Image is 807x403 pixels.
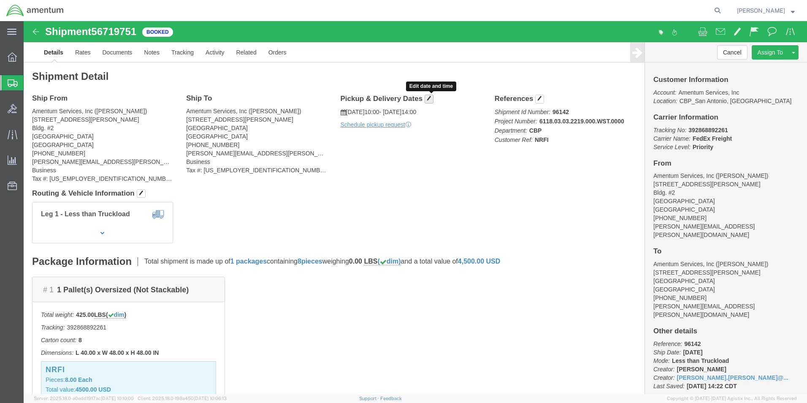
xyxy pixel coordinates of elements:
[101,396,134,401] span: [DATE] 10:10:00
[737,6,785,15] span: ALISON GODOY
[24,21,807,394] iframe: FS Legacy Container
[667,395,797,402] span: Copyright © [DATE]-[DATE] Agistix Inc., All Rights Reserved
[34,396,134,401] span: Server: 2025.18.0-a0edd1917ac
[380,396,402,401] a: Feedback
[6,4,64,17] img: logo
[138,396,227,401] span: Client: 2025.18.0-198a450
[359,396,380,401] a: Support
[737,5,795,16] button: [PERSON_NAME]
[194,396,227,401] span: [DATE] 10:06:13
